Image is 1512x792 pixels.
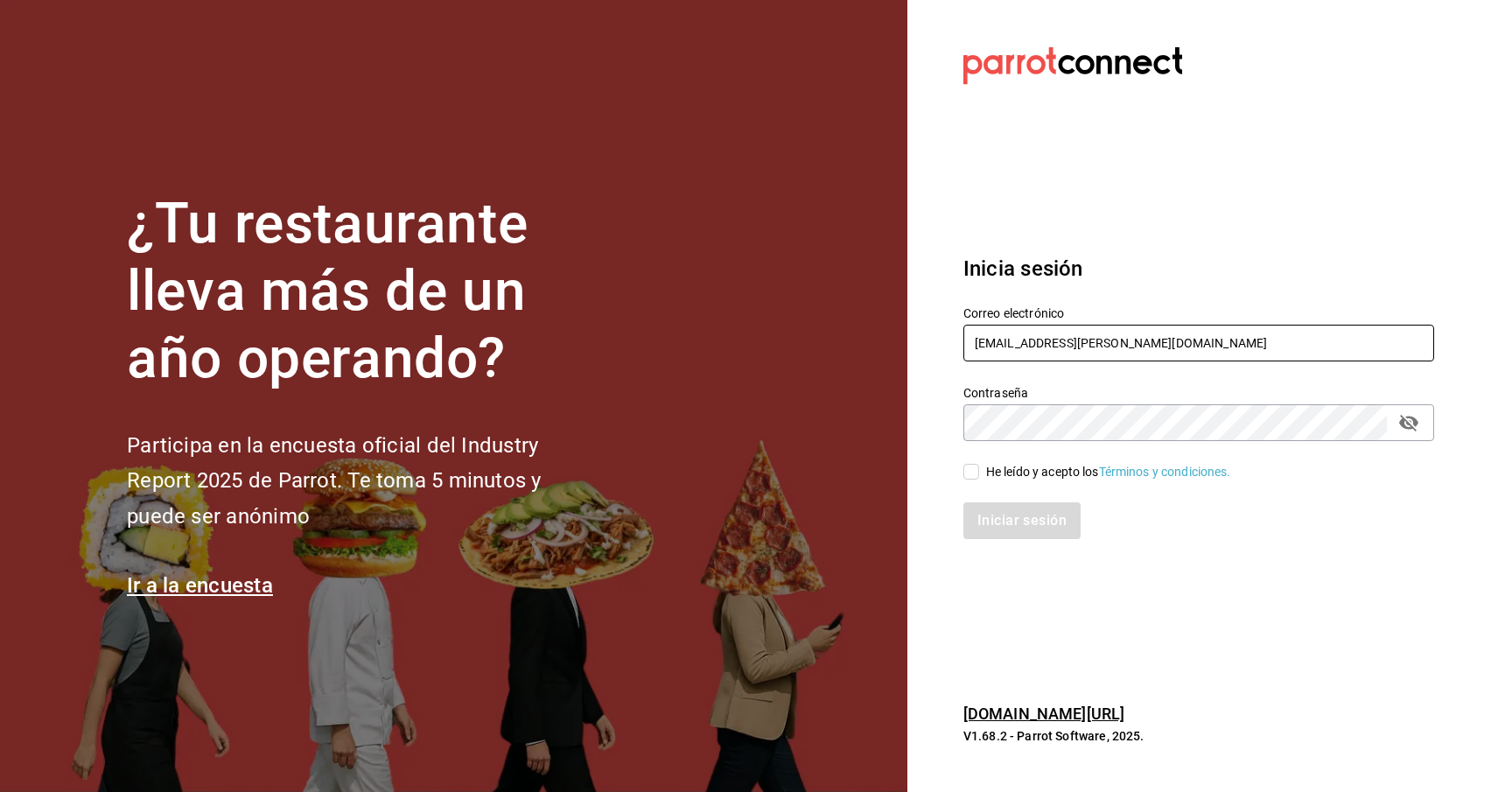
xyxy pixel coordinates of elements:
[963,325,1434,361] input: Ingresa tu correo electrónico
[1099,465,1231,479] a: Términos y condiciones.
[127,573,273,598] a: Ir a la encuesta
[963,387,1434,399] label: Contraseña
[127,191,599,392] h1: ¿Tu restaurante lleva más de un año operando?
[963,253,1434,284] h3: Inicia sesión
[963,307,1434,319] label: Correo electrónico
[963,704,1124,723] a: [DOMAIN_NAME][URL]
[1394,408,1424,438] button: passwordField
[963,727,1434,745] p: V1.68.2 - Parrot Software, 2025.
[986,463,1231,481] div: He leído y acepto los
[127,428,599,535] h2: Participa en la encuesta oficial del Industry Report 2025 de Parrot. Te toma 5 minutos y puede se...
